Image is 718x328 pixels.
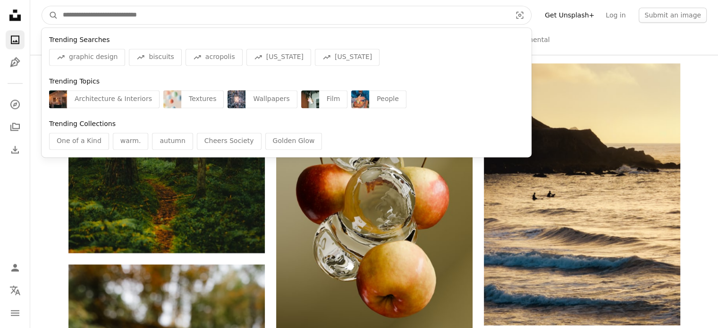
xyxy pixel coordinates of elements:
[6,30,25,49] a: Photos
[152,133,193,150] div: autumn
[49,77,100,85] span: Trending Topics
[42,6,532,25] form: Find visuals sitewide
[639,8,707,23] button: Submit an image
[484,63,680,325] img: Two surfers wait for waves near a rocky coastline.
[49,133,109,150] div: One of a Kind
[149,52,174,62] span: biscuits
[539,8,600,23] a: Get Unsplash+
[6,281,25,300] button: Language
[6,118,25,136] a: Collections
[301,90,319,108] img: premium_photo-1664457241825-600243040ef5
[42,6,58,24] button: Search Unsplash
[508,6,531,24] button: Visual search
[265,133,322,150] div: Golden Glow
[6,95,25,114] a: Explore
[6,303,25,322] button: Menu
[49,36,110,43] span: Trending Searches
[49,90,67,108] img: premium_photo-1686167978316-e075293442bf
[319,90,347,108] div: Film
[113,133,149,150] div: warm.
[369,90,406,108] div: People
[49,120,116,127] span: Trending Collections
[69,52,118,62] span: graphic design
[266,52,304,62] span: [US_STATE]
[276,210,473,219] a: Apples suspended in swirling clear liquid
[6,53,25,72] a: Illustrations
[6,140,25,159] a: Download History
[600,8,631,23] a: Log in
[351,90,369,108] img: premium_photo-1712935548320-c5b82b36984f
[6,258,25,277] a: Log in / Sign up
[181,90,224,108] div: Textures
[197,133,262,150] div: Cheers Society
[245,90,297,108] div: Wallpapers
[228,90,245,108] img: photo-1758846182916-2450a664ccd9
[163,90,181,108] img: premium_photo-1746420146061-0256c1335fe4
[205,52,235,62] span: acropolis
[335,52,372,62] span: [US_STATE]
[67,90,160,108] div: Architecture & Interiors
[484,190,680,198] a: Two surfers wait for waves near a rocky coastline.
[6,6,25,26] a: Home — Unsplash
